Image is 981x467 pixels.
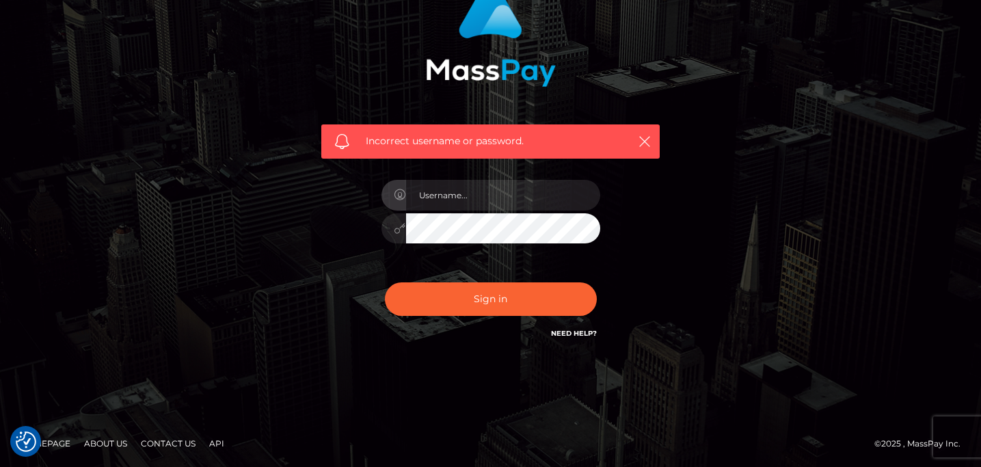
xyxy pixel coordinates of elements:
[551,329,597,338] a: Need Help?
[406,180,600,211] input: Username...
[385,282,597,316] button: Sign in
[16,431,36,452] button: Consent Preferences
[79,433,133,454] a: About Us
[874,436,971,451] div: © 2025 , MassPay Inc.
[366,134,615,148] span: Incorrect username or password.
[15,433,76,454] a: Homepage
[135,433,201,454] a: Contact Us
[16,431,36,452] img: Revisit consent button
[204,433,230,454] a: API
